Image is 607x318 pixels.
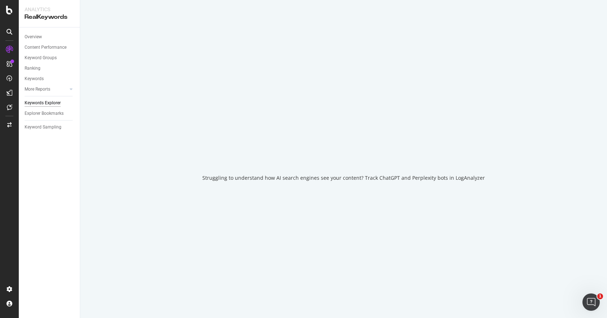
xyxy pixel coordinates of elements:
div: Keywords [25,75,44,83]
iframe: Intercom live chat [582,293,600,311]
a: Keyword Groups [25,54,75,62]
div: Struggling to understand how AI search engines see your content? Track ChatGPT and Perplexity bot... [202,174,485,182]
div: Ranking [25,65,40,72]
a: Keywords [25,75,75,83]
a: Overview [25,33,75,41]
a: Keyword Sampling [25,123,75,131]
div: More Reports [25,86,50,93]
a: Explorer Bookmarks [25,110,75,117]
div: RealKeywords [25,13,74,21]
div: Keywords Explorer [25,99,61,107]
a: Keywords Explorer [25,99,75,107]
div: Keyword Sampling [25,123,61,131]
div: Overview [25,33,42,41]
div: Analytics [25,6,74,13]
div: Content Performance [25,44,66,51]
a: Ranking [25,65,75,72]
div: Explorer Bookmarks [25,110,64,117]
span: 1 [597,293,603,299]
div: animation [318,137,370,163]
a: Content Performance [25,44,75,51]
div: Keyword Groups [25,54,57,62]
a: More Reports [25,86,68,93]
